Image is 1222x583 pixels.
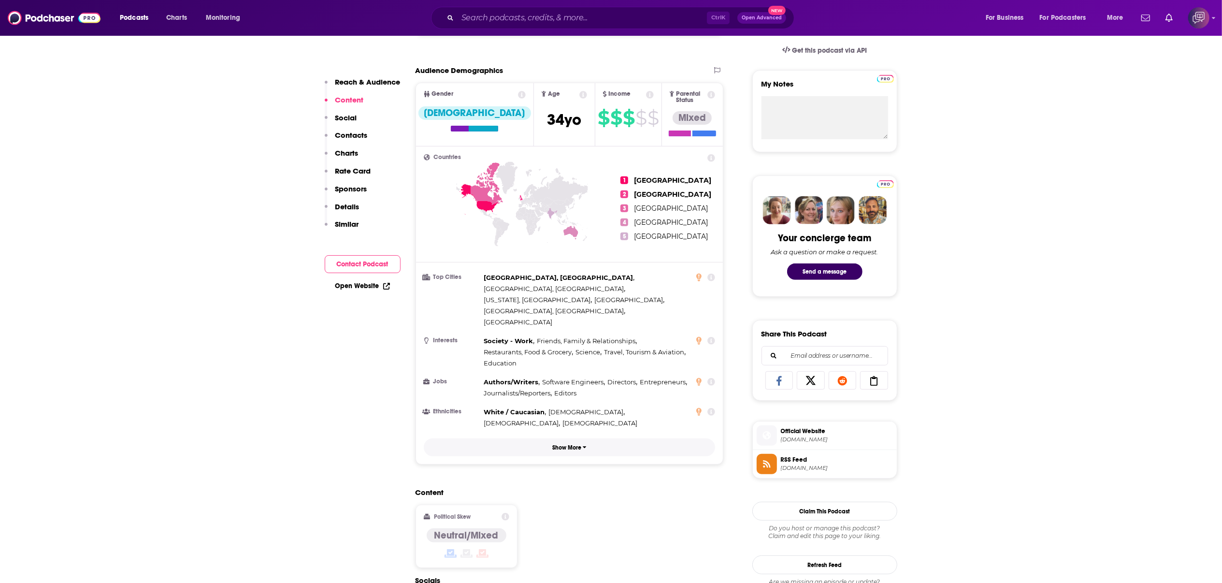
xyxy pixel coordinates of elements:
span: [DEMOGRAPHIC_DATA] [484,419,559,427]
button: Charts [325,148,359,166]
p: Social [335,113,357,122]
a: Official Website[DOMAIN_NAME] [757,425,893,446]
span: Travel, Tourism & Aviation [604,348,684,356]
img: User Profile [1188,7,1209,29]
p: Content [335,95,364,104]
h2: Political Skew [434,513,471,520]
span: Education [484,359,517,367]
p: Contacts [335,131,368,140]
button: Show profile menu [1188,7,1209,29]
button: Refresh Feed [752,555,897,574]
a: RSS Feed[DOMAIN_NAME] [757,454,893,474]
span: $ [598,110,609,126]
span: For Business [986,11,1024,25]
span: Software Engineers [542,378,604,386]
p: Details [335,202,359,211]
span: Science [575,348,600,356]
span: White / Caucasian [484,408,545,416]
span: , [484,294,592,306]
span: Official Website [781,427,893,436]
span: , [484,388,552,399]
button: open menu [1100,10,1136,26]
span: , [548,407,625,418]
span: Charts [166,11,187,25]
h3: Top Cities [424,274,480,280]
img: Sydney Profile [763,196,791,224]
button: open menu [1034,10,1100,26]
span: , [484,283,626,294]
div: Claim and edit this page to your liking. [752,525,897,540]
span: RSS Feed [781,455,893,464]
a: Charts [160,10,193,26]
button: open menu [979,10,1036,26]
span: [GEOGRAPHIC_DATA] [594,296,663,304]
span: [GEOGRAPHIC_DATA], [GEOGRAPHIC_DATA] [484,307,624,315]
h3: Interests [424,337,480,344]
span: , [484,272,635,283]
div: Ask a question or make a request. [771,248,878,256]
p: Charts [335,148,359,158]
span: Income [609,91,631,97]
span: [US_STATE], [GEOGRAPHIC_DATA] [484,296,591,304]
span: 1 [620,176,628,184]
span: [GEOGRAPHIC_DATA] [634,176,711,185]
span: , [484,407,546,418]
span: [GEOGRAPHIC_DATA], [GEOGRAPHIC_DATA] [484,274,633,281]
a: Open Website [335,282,390,290]
input: Email address or username... [770,347,880,365]
a: Pro website [877,73,894,83]
span: Do you host or manage this podcast? [752,525,897,532]
span: Entrepreneurs [640,378,686,386]
span: $ [635,110,647,126]
span: [GEOGRAPHIC_DATA] [634,204,708,213]
img: Podchaser Pro [877,180,894,188]
p: Rate Card [335,166,371,175]
span: Society - Work [484,337,533,345]
a: Share on Reddit [829,371,857,390]
img: Barbara Profile [795,196,823,224]
span: $ [623,110,634,126]
span: Get this podcast via API [792,46,867,55]
button: open menu [199,10,253,26]
span: Ctrl K [707,12,730,24]
h3: Ethnicities [424,408,480,415]
a: Share on Facebook [765,371,793,390]
span: , [604,347,686,358]
span: Gender [432,91,454,97]
p: Show More [552,444,581,451]
a: Show notifications dropdown [1137,10,1154,26]
span: Open Advanced [742,15,782,20]
span: 4 [620,219,628,226]
img: Jules Profile [827,196,855,224]
p: Sponsors [335,184,367,193]
span: 2 [620,190,628,198]
button: Contacts [325,131,368,148]
span: [GEOGRAPHIC_DATA] [634,190,711,199]
img: Jon Profile [859,196,887,224]
span: [GEOGRAPHIC_DATA] [634,218,708,227]
span: Logged in as corioliscompany [1188,7,1209,29]
span: For Podcasters [1040,11,1086,25]
button: Rate Card [325,166,371,184]
span: , [484,377,540,388]
button: Send a message [787,263,863,280]
button: Reach & Audience [325,77,401,95]
button: Contact Podcast [325,255,401,273]
button: Open AdvancedNew [737,12,786,24]
span: , [537,335,637,347]
span: Restaurants, Food & Grocery [484,348,572,356]
div: Your concierge team [778,232,871,244]
span: , [484,347,574,358]
div: Search podcasts, credits, & more... [440,7,804,29]
span: More [1107,11,1123,25]
span: Directors [607,378,636,386]
span: 34 yo [547,110,581,129]
div: Search followers [762,346,888,365]
span: , [575,347,602,358]
button: Details [325,202,359,220]
a: Podchaser - Follow, Share and Rate Podcasts [8,9,101,27]
span: 3 [620,204,628,212]
span: , [640,377,687,388]
span: , [484,418,561,429]
a: Pro website [877,179,894,188]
